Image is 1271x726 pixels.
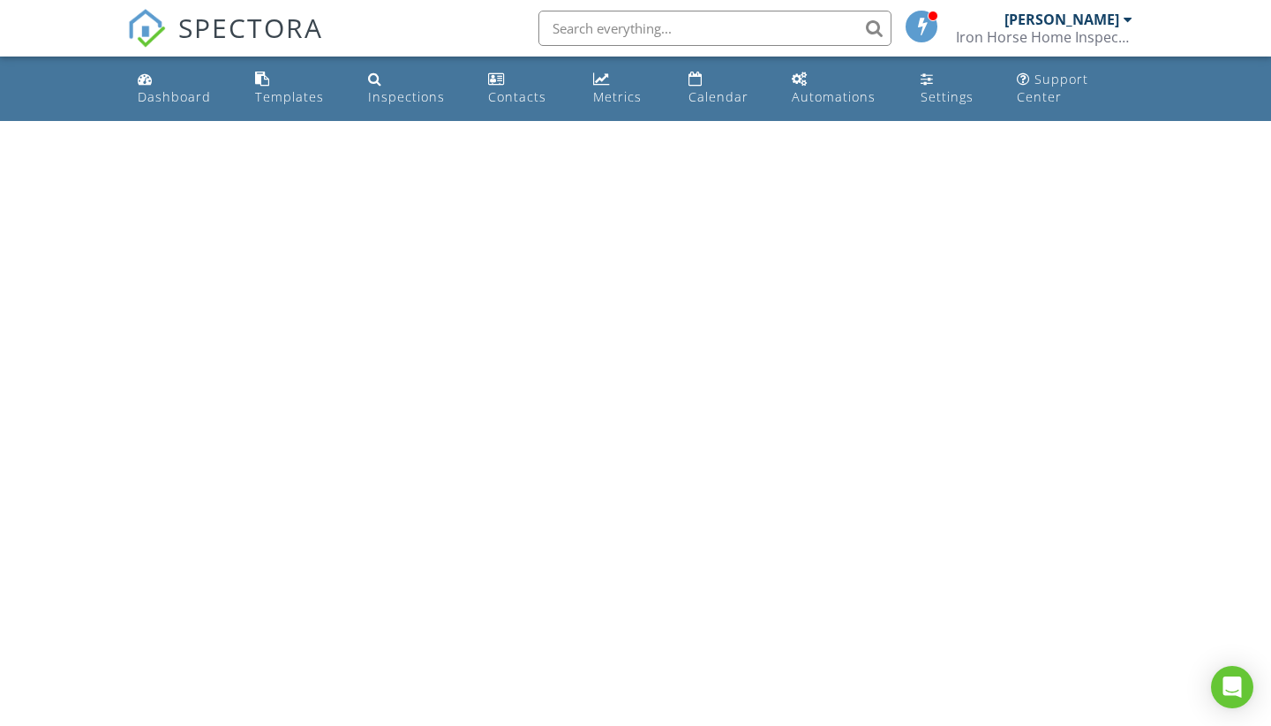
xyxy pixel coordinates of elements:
[178,9,323,46] span: SPECTORA
[488,88,546,105] div: Contacts
[127,24,323,61] a: SPECTORA
[255,88,324,105] div: Templates
[914,64,996,114] a: Settings
[921,88,974,105] div: Settings
[361,64,467,114] a: Inspections
[792,88,876,105] div: Automations
[138,88,211,105] div: Dashboard
[785,64,899,114] a: Automations (Basic)
[1010,64,1140,114] a: Support Center
[481,64,572,114] a: Contacts
[688,88,748,105] div: Calendar
[368,88,445,105] div: Inspections
[956,28,1132,46] div: Iron Horse Home Inspection LLC
[1211,666,1253,708] div: Open Intercom Messenger
[681,64,771,114] a: Calendar
[593,88,642,105] div: Metrics
[127,9,166,48] img: The Best Home Inspection Software - Spectora
[248,64,347,114] a: Templates
[1004,11,1119,28] div: [PERSON_NAME]
[1017,71,1088,105] div: Support Center
[538,11,891,46] input: Search everything...
[131,64,234,114] a: Dashboard
[586,64,667,114] a: Metrics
